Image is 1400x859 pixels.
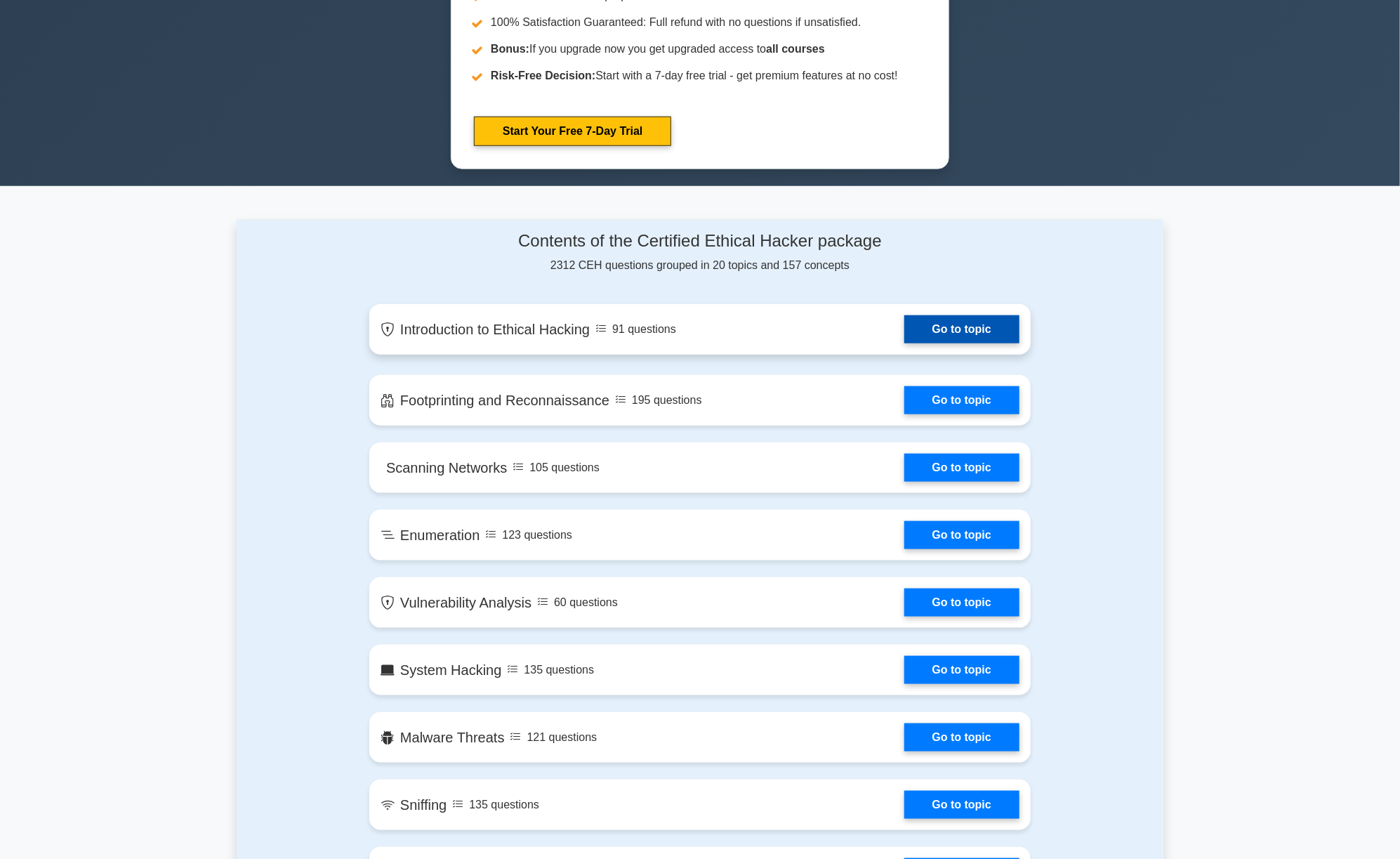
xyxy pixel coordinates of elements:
[369,231,1031,274] div: 2312 CEH questions grouped in 20 topics and 157 concepts
[369,231,1031,251] h4: Contents of the Certified Ethical Hacker package
[904,723,1019,752] a: Go to topic
[904,589,1019,617] a: Go to topic
[904,521,1019,549] a: Go to topic
[904,386,1019,414] a: Go to topic
[904,315,1019,343] a: Go to topic
[904,454,1019,482] a: Go to topic
[474,117,671,146] a: Start Your Free 7-Day Trial
[904,656,1019,684] a: Go to topic
[904,791,1019,819] a: Go to topic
